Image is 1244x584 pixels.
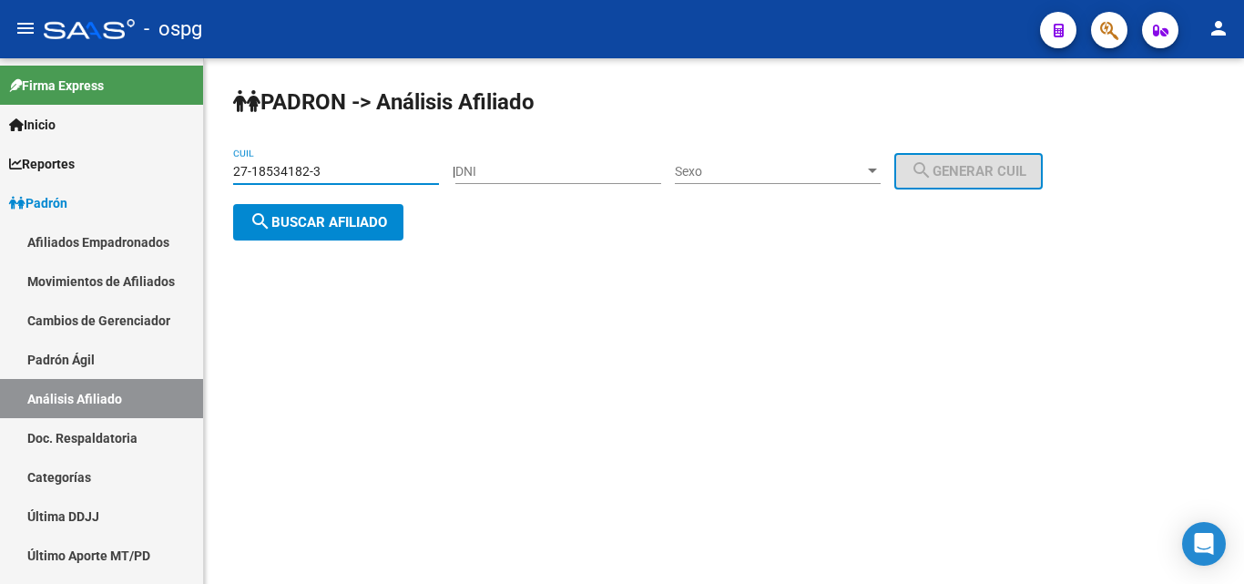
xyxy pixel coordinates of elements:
div: | [453,164,1056,179]
span: Sexo [675,164,864,179]
span: Reportes [9,154,75,174]
span: Firma Express [9,76,104,96]
mat-icon: menu [15,17,36,39]
span: Inicio [9,115,56,135]
span: - ospg [144,9,202,49]
span: Padrón [9,193,67,213]
span: Buscar afiliado [250,214,387,231]
mat-icon: search [250,210,271,232]
strong: PADRON -> Análisis Afiliado [233,89,535,115]
span: Generar CUIL [911,163,1026,179]
button: Buscar afiliado [233,204,403,241]
button: Generar CUIL [894,153,1043,190]
div: Open Intercom Messenger [1182,522,1226,566]
mat-icon: search [911,159,933,181]
mat-icon: person [1208,17,1229,39]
